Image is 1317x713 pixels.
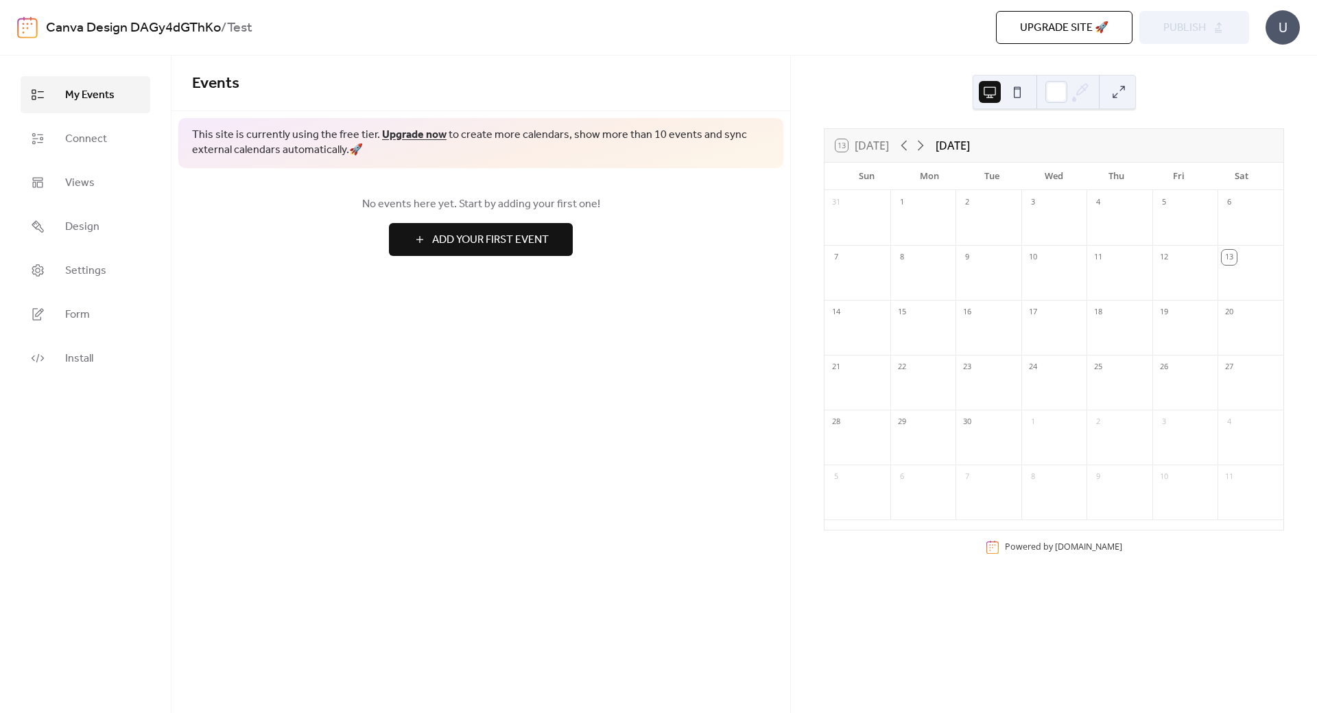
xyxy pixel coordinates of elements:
div: 28 [829,414,844,430]
button: Add Your First Event [389,223,573,256]
button: Upgrade site 🚀 [996,11,1132,44]
div: Tue [960,163,1023,190]
div: 18 [1091,305,1106,320]
a: Connect [21,120,150,157]
a: Form [21,296,150,333]
div: 7 [829,250,844,265]
span: Design [65,219,99,235]
div: 20 [1222,305,1237,320]
div: 23 [960,360,975,375]
b: Test [227,15,252,41]
div: 10 [1156,469,1172,484]
div: [DATE] [936,137,970,154]
div: 17 [1025,305,1041,320]
a: [DOMAIN_NAME] [1055,541,1122,552]
a: Install [21,340,150,377]
span: Install [65,351,93,367]
div: Sun [835,163,898,190]
div: 15 [894,305,910,320]
div: 1 [894,195,910,210]
div: 19 [1156,305,1172,320]
a: Design [21,208,150,245]
div: 5 [1156,195,1172,210]
div: 2 [960,195,975,210]
a: Upgrade now [382,124,447,145]
div: 2 [1091,414,1106,430]
div: 25 [1091,360,1106,375]
div: 26 [1156,360,1172,375]
a: Settings [21,252,150,289]
div: 5 [829,469,844,484]
span: Events [192,69,239,99]
div: 21 [829,360,844,375]
div: 6 [894,469,910,484]
span: Settings [65,263,106,279]
span: Add Your First Event [432,232,549,248]
div: 8 [1025,469,1041,484]
div: 3 [1156,414,1172,430]
span: This site is currently using the free tier. to create more calendars, show more than 10 events an... [192,128,770,159]
span: Form [65,307,90,323]
div: 30 [960,414,975,430]
span: Upgrade site 🚀 [1020,20,1108,36]
div: 14 [829,305,844,320]
div: 6 [1222,195,1237,210]
div: Sat [1210,163,1272,190]
div: 11 [1222,469,1237,484]
div: 29 [894,414,910,430]
div: Wed [1023,163,1085,190]
div: 7 [960,469,975,484]
img: logo [17,16,38,38]
b: / [221,15,227,41]
div: Powered by [1005,541,1122,552]
span: No events here yet. Start by adding your first one! [192,196,770,213]
a: Views [21,164,150,201]
span: Views [65,175,95,191]
div: 3 [1025,195,1041,210]
a: My Events [21,76,150,113]
div: 4 [1091,195,1106,210]
div: Fri [1148,163,1210,190]
div: 9 [1091,469,1106,484]
div: 4 [1222,414,1237,430]
div: Thu [1085,163,1148,190]
div: U [1266,10,1300,45]
a: Canva Design DAGy4dGThKo [46,15,221,41]
div: 27 [1222,360,1237,375]
span: Connect [65,131,107,148]
div: 8 [894,250,910,265]
div: 24 [1025,360,1041,375]
div: 13 [1222,250,1237,265]
div: 12 [1156,250,1172,265]
div: 22 [894,360,910,375]
div: 9 [960,250,975,265]
div: Mon [898,163,960,190]
div: 31 [829,195,844,210]
a: Add Your First Event [192,223,770,256]
div: 16 [960,305,975,320]
div: 11 [1091,250,1106,265]
div: 10 [1025,250,1041,265]
div: 1 [1025,414,1041,430]
span: My Events [65,87,115,104]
